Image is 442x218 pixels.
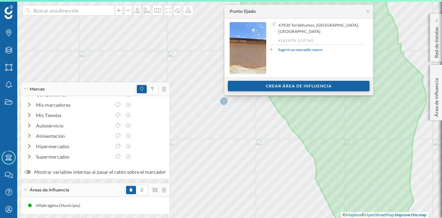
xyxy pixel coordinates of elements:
[25,169,166,176] label: Mostrar variables internas al pasar el ratón sobre el marcador
[395,212,426,217] a: Improve this map
[36,122,111,129] div: Autoservicio
[365,212,394,217] a: OpenStreetMap
[36,132,111,140] div: Alimentación
[14,5,38,11] span: Soporte
[36,153,111,160] div: Supermercados
[230,22,266,74] img: streetview
[278,22,363,35] span: 47830 Tordehumos, [GEOGRAPHIC_DATA], [GEOGRAPHIC_DATA]
[433,24,440,58] p: Red de tiendas
[30,187,69,193] span: Áreas de influencia
[36,202,84,209] div: Villabrágima (Municipio)
[433,75,440,117] p: Área de influencia
[230,8,256,15] div: Punto fijado
[341,212,428,218] div: © ©
[30,86,45,92] span: Marcas
[36,101,111,108] div: Mis marcadores
[4,5,13,19] img: Geoblink Logo
[278,38,364,43] p: 41,815278, -5,157543
[278,47,323,53] a: Sugerir un marcador nuevo
[36,143,111,150] div: Hipermercados
[346,212,361,217] a: Mapbox
[36,112,111,119] div: Mis Tiendas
